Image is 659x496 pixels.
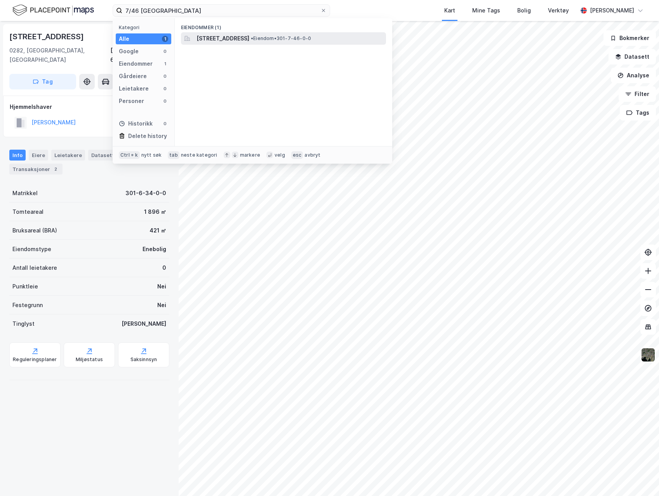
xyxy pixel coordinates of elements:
[12,226,57,235] div: Bruksareal (BRA)
[12,245,51,254] div: Eiendomstype
[291,151,303,159] div: esc
[88,150,117,161] div: Datasett
[517,6,531,15] div: Bolig
[620,459,659,496] iframe: Chat Widget
[12,263,57,272] div: Antall leietakere
[122,5,320,16] input: Søk på adresse, matrikkel, gårdeiere, leietakere eller personer
[162,36,168,42] div: 1
[52,165,59,173] div: 2
[10,102,169,112] div: Hjemmelshaver
[157,282,166,291] div: Nei
[12,3,94,17] img: logo.f888ab2527a4732fd821a326f86c7f29.svg
[168,151,179,159] div: tab
[9,74,76,89] button: Tag
[29,150,48,161] div: Eiere
[444,6,455,15] div: Kart
[119,96,144,106] div: Personer
[175,18,392,32] div: Eiendommer (1)
[125,189,166,198] div: 301-6-34-0-0
[619,86,656,102] button: Filter
[304,152,320,158] div: avbryt
[548,6,569,15] div: Verktøy
[110,46,169,65] div: [GEOGRAPHIC_DATA], 6/34
[162,263,166,272] div: 0
[141,152,162,158] div: nytt søk
[196,34,249,43] span: [STREET_ADDRESS]
[119,151,140,159] div: Ctrl + k
[162,61,168,67] div: 1
[119,59,153,68] div: Eiendommer
[611,68,656,83] button: Analyse
[162,48,168,54] div: 0
[128,131,167,141] div: Delete history
[119,47,139,56] div: Google
[609,49,656,65] button: Datasett
[12,300,43,310] div: Festegrunn
[9,46,110,65] div: 0282, [GEOGRAPHIC_DATA], [GEOGRAPHIC_DATA]
[51,150,85,161] div: Leietakere
[12,282,38,291] div: Punktleie
[130,356,157,363] div: Saksinnsyn
[119,84,149,93] div: Leietakere
[162,73,168,79] div: 0
[251,35,311,42] span: Eiendom • 301-7-46-0-0
[603,30,656,46] button: Bokmerker
[251,35,253,41] span: •
[620,105,656,121] button: Tags
[150,226,166,235] div: 421 ㎡
[143,245,166,254] div: Enebolig
[240,152,260,158] div: markere
[119,119,153,128] div: Historikk
[641,348,656,362] img: 9k=
[181,152,217,158] div: neste kategori
[162,86,168,92] div: 0
[119,72,147,81] div: Gårdeiere
[12,207,43,217] div: Tomteareal
[590,6,634,15] div: [PERSON_NAME]
[275,152,285,158] div: velg
[13,356,57,363] div: Reguleringsplaner
[76,356,103,363] div: Miljøstatus
[9,150,26,161] div: Info
[12,189,38,198] div: Matrikkel
[472,6,500,15] div: Mine Tags
[144,207,166,217] div: 1 896 ㎡
[162,98,168,104] div: 0
[119,34,129,44] div: Alle
[12,319,35,328] div: Tinglyst
[162,121,168,127] div: 0
[122,319,166,328] div: [PERSON_NAME]
[9,164,63,175] div: Transaksjoner
[9,30,85,43] div: [STREET_ADDRESS]
[119,24,171,30] div: Kategori
[157,300,166,310] div: Nei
